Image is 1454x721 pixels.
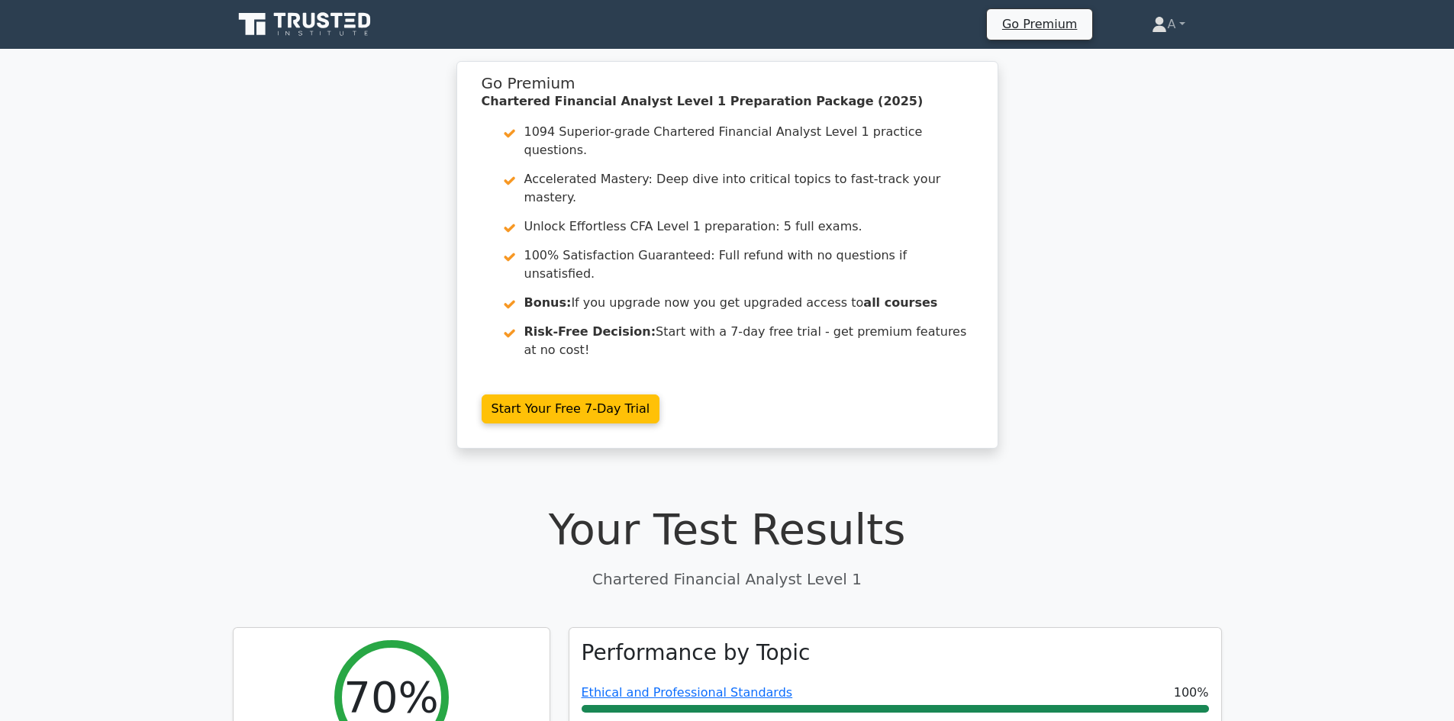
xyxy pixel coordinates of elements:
[1115,9,1221,40] a: A
[993,14,1086,34] a: Go Premium
[582,640,811,666] h3: Performance by Topic
[1174,684,1209,702] span: 100%
[233,504,1222,555] h1: Your Test Results
[582,685,793,700] a: Ethical and Professional Standards
[482,394,660,423] a: Start Your Free 7-Day Trial
[233,568,1222,591] p: Chartered Financial Analyst Level 1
